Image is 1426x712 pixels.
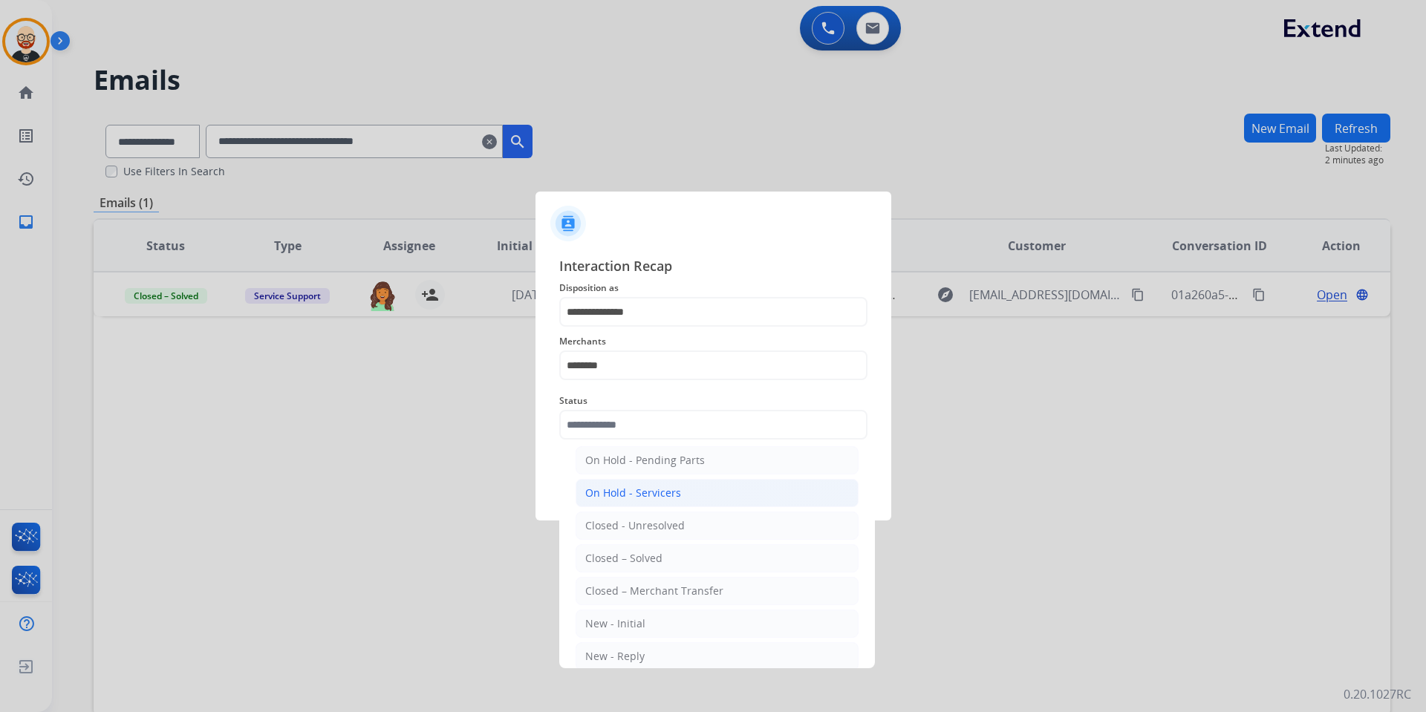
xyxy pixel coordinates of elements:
[559,279,867,297] span: Disposition as
[559,255,867,279] span: Interaction Recap
[585,453,705,468] div: On Hold - Pending Parts
[585,616,645,631] div: New - Initial
[585,518,685,533] div: Closed - Unresolved
[559,392,867,410] span: Status
[585,584,723,598] div: Closed – Merchant Transfer
[559,333,867,350] span: Merchants
[585,486,681,500] div: On Hold - Servicers
[585,649,645,664] div: New - Reply
[1344,685,1411,703] p: 0.20.1027RC
[585,551,662,566] div: Closed – Solved
[550,206,586,241] img: contactIcon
